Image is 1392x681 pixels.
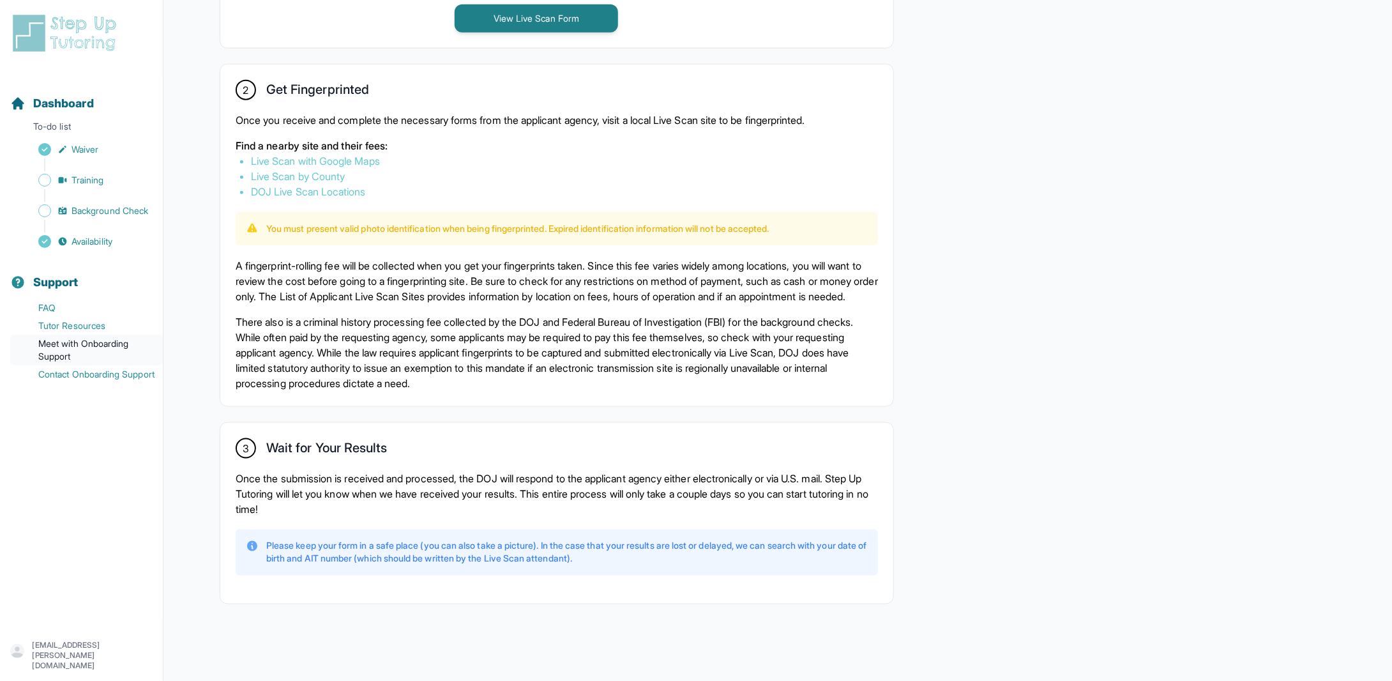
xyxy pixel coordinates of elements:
[10,335,163,365] a: Meet with Onboarding Support
[10,233,163,250] a: Availability
[33,273,79,291] span: Support
[266,440,387,461] h2: Wait for Your Results
[10,640,153,671] button: [EMAIL_ADDRESS][PERSON_NAME][DOMAIN_NAME]
[10,365,163,383] a: Contact Onboarding Support
[10,202,163,220] a: Background Check
[236,138,878,153] p: Find a nearby site and their fees:
[266,222,769,235] p: You must present valid photo identification when being fingerprinted. Expired identification info...
[10,95,94,112] a: Dashboard
[72,143,98,156] span: Waiver
[72,235,112,248] span: Availability
[10,13,124,54] img: logo
[455,4,618,33] button: View Live Scan Form
[243,441,249,456] span: 3
[236,258,878,304] p: A fingerprint-rolling fee will be collected when you get your fingerprints taken. Since this fee ...
[72,204,148,217] span: Background Check
[266,540,868,565] p: Please keep your form in a safe place (you can also take a picture). In the case that your result...
[10,141,163,158] a: Waiver
[33,95,94,112] span: Dashboard
[10,171,163,189] a: Training
[251,170,345,183] a: Live Scan by County
[10,317,163,335] a: Tutor Resources
[236,112,878,128] p: Once you receive and complete the necessary forms from the applicant agency, visit a local Live S...
[455,11,618,24] a: View Live Scan Form
[236,471,878,517] p: Once the submission is received and processed, the DOJ will respond to the applicant agency eithe...
[251,155,380,167] a: Live Scan with Google Maps
[5,253,158,296] button: Support
[236,314,878,391] p: There also is a criminal history processing fee collected by the DOJ and Federal Bureau of Invest...
[5,74,158,118] button: Dashboard
[72,174,104,187] span: Training
[243,82,248,98] span: 2
[5,120,158,138] p: To-do list
[10,299,163,317] a: FAQ
[266,82,369,102] h2: Get Fingerprinted
[251,185,366,198] a: DOJ Live Scan Locations
[32,640,153,671] p: [EMAIL_ADDRESS][PERSON_NAME][DOMAIN_NAME]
